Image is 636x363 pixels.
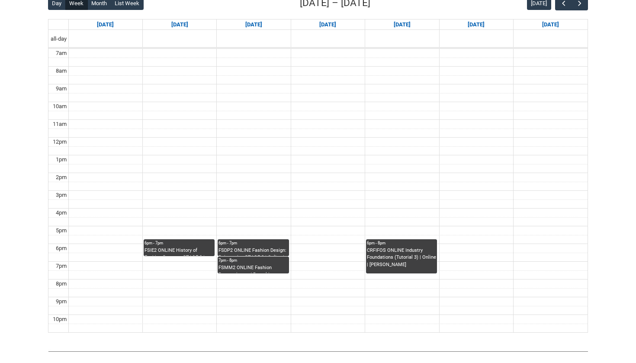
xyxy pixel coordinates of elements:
[54,297,68,306] div: 9pm
[54,49,68,58] div: 7am
[170,19,190,30] a: Go to September 15, 2025
[367,240,436,246] div: 6pm - 8pm
[51,315,68,324] div: 10pm
[54,191,68,199] div: 3pm
[54,84,68,93] div: 9am
[48,347,588,356] img: REDU_GREY_LINE
[318,19,338,30] a: Go to September 17, 2025
[95,19,116,30] a: Go to September 14, 2025
[54,209,68,217] div: 4pm
[51,138,68,146] div: 12pm
[49,35,68,43] span: all-day
[466,19,486,30] a: Go to September 19, 2025
[54,67,68,75] div: 8am
[54,155,68,164] div: 1pm
[54,279,68,288] div: 8pm
[145,247,214,256] div: FSIE2 ONLINE History of Fashion Systems STAGE 2 | Online | [PERSON_NAME]
[51,120,68,128] div: 11am
[367,247,436,269] div: CRFIFOS ONLINE Industry Foundations (Tutorial 3) | Online | [PERSON_NAME]
[54,262,68,270] div: 7pm
[392,19,412,30] a: Go to September 18, 2025
[54,173,68,182] div: 2pm
[54,244,68,253] div: 6pm
[51,102,68,111] div: 10am
[218,247,288,256] div: FSDP2 ONLINE Fashion Design: Reinvention STAGE 2 | Online | [PERSON_NAME]
[218,264,288,273] div: FSMM2 ONLINE Fashion Resourcing and Remaking STAGE 2 | Online | [PERSON_NAME]
[244,19,264,30] a: Go to September 16, 2025
[218,257,288,263] div: 7pm - 8pm
[145,240,214,246] div: 6pm - 7pm
[218,240,288,246] div: 6pm - 7pm
[54,226,68,235] div: 5pm
[540,19,561,30] a: Go to September 20, 2025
